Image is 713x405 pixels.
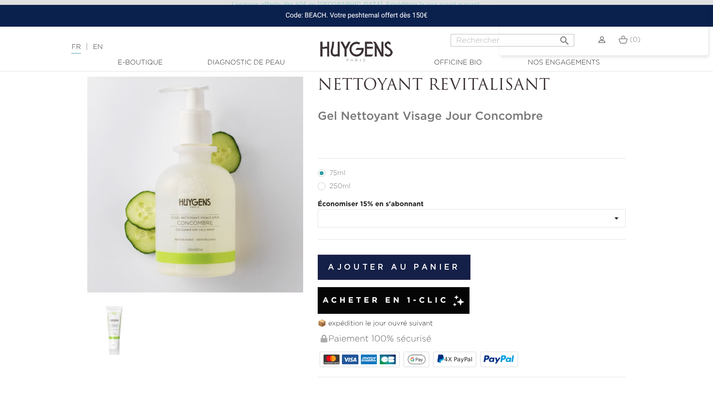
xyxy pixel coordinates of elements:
h1: Gel Nettoyant Visage Jour Concombre [318,110,626,124]
img: VISA [342,355,358,364]
div: | [66,41,290,53]
label: 75ml [318,169,357,177]
a: Diagnostic de peau [197,58,294,68]
div: Paiement 100% sécurisé [320,329,626,350]
p: 📦 expédition le jour ouvré suivant [318,319,626,329]
span: 4X PayPal [444,356,472,363]
a: Officine Bio [409,58,506,68]
img: google_pay [407,355,426,364]
a: Nos engagements [515,58,612,68]
a: FR [71,44,81,54]
a: EN [93,44,102,50]
img: Paiement 100% sécurisé [321,335,327,342]
p: Économiser 15% en s'abonnant [318,199,626,210]
img: AMEX [361,355,377,364]
img: MASTERCARD [324,355,340,364]
input: Rechercher [451,34,574,47]
img: CB_NATIONALE [380,355,396,364]
p: NETTOYANT REVITALISANT [318,77,626,95]
a: E-Boutique [92,58,189,68]
button: Ajouter au panier [318,255,470,280]
img: Huygens [320,26,393,63]
label: 250ml [318,182,362,190]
